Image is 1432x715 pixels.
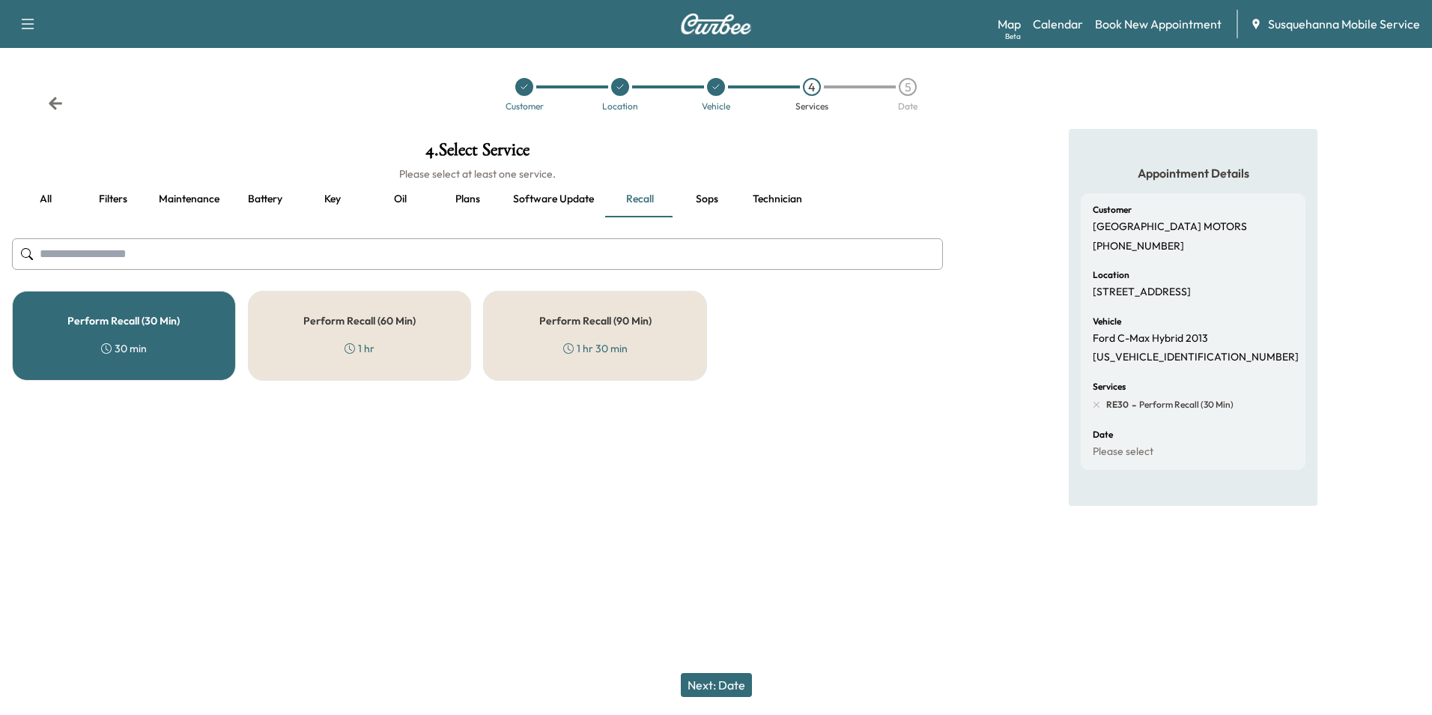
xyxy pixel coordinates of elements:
button: Filters [79,181,147,217]
h5: Appointment Details [1081,165,1305,181]
h6: Location [1093,271,1129,280]
button: all [12,181,79,217]
div: 1 hr [345,341,374,356]
img: Curbee Logo [680,13,752,34]
p: Please select [1093,445,1153,459]
div: Vehicle [702,102,730,111]
span: RE30 [1106,399,1129,411]
p: [US_VEHICLE_IDENTIFICATION_NUMBER] [1093,351,1299,364]
div: Location [602,102,638,111]
span: Perform Recall (30 Min) [1136,399,1234,411]
h5: Perform Recall (90 Min) [539,316,652,326]
div: Customer [506,102,544,111]
a: MapBeta [998,15,1021,33]
div: 1 hr 30 min [563,341,628,356]
div: 30 min [101,341,147,356]
button: Software update [501,181,606,217]
button: Key [299,181,366,217]
button: Maintenance [147,181,231,217]
div: basic tabs example [12,181,943,217]
div: Back [48,96,63,111]
p: [PHONE_NUMBER] [1093,240,1184,253]
span: Susquehanna Mobile Service [1268,15,1420,33]
div: Date [898,102,917,111]
span: - [1129,397,1136,412]
a: Book New Appointment [1095,15,1222,33]
h5: Perform Recall (30 Min) [67,316,180,326]
button: Technician [741,181,814,217]
div: 4 [803,78,821,96]
button: Oil [366,181,434,217]
p: [GEOGRAPHIC_DATA] MOTORS [1093,220,1247,234]
a: Calendar [1033,15,1083,33]
h6: Please select at least one service. [12,166,943,181]
div: 5 [899,78,917,96]
h1: 4 . Select Service [12,141,943,166]
h6: Vehicle [1093,317,1121,326]
h5: Perform Recall (60 Min) [303,316,416,326]
button: Next: Date [681,673,752,697]
h6: Customer [1093,205,1132,214]
div: Beta [1005,31,1021,42]
h6: Services [1093,382,1126,391]
button: Sops [673,181,741,217]
button: Plans [434,181,501,217]
h6: Date [1093,430,1113,439]
button: Recall [606,181,673,217]
p: [STREET_ADDRESS] [1093,286,1191,299]
div: Services [795,102,828,111]
p: Ford C-Max Hybrid 2013 [1093,332,1208,346]
button: Battery [231,181,299,217]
